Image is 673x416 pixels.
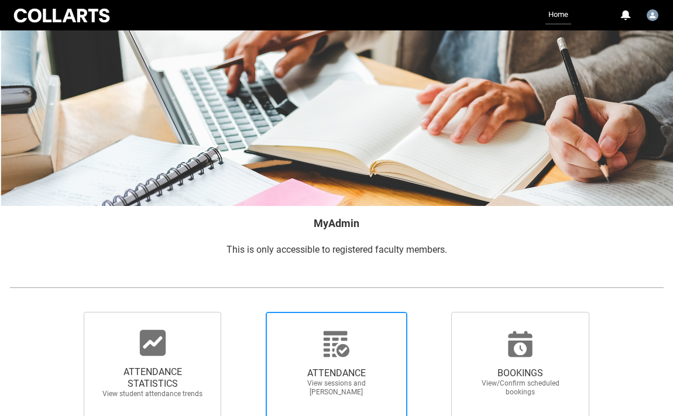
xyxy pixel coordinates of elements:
[285,379,388,397] span: View sessions and [PERSON_NAME]
[644,5,661,23] button: User Profile Georgia.Enright
[9,282,664,293] img: REDU_GREY_LINE
[101,366,204,390] span: ATTENDANCE STATISTICS
[469,379,572,397] span: View/Confirm scheduled bookings
[9,215,664,231] h2: MyAdmin
[226,244,447,255] span: This is only accessible to registered faculty members.
[101,390,204,398] span: View student attendance trends
[545,6,571,25] a: Home
[469,367,572,379] span: BOOKINGS
[647,9,658,21] img: Georgia.Enright
[285,367,388,379] span: ATTENDANCE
